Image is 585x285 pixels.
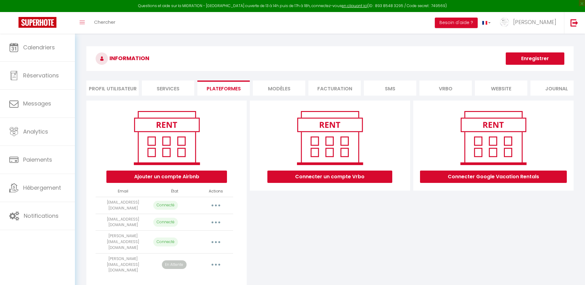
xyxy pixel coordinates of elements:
[162,260,187,269] p: En Attente
[435,18,478,28] button: Besoin d'aide ?
[96,253,150,276] td: [PERSON_NAME][EMAIL_ADDRESS][DOMAIN_NAME]
[96,197,150,214] td: [EMAIL_ADDRESS][DOMAIN_NAME]
[142,81,194,96] li: Services
[342,3,367,8] a: en cliquant ici
[290,108,369,167] img: rent.png
[495,12,564,34] a: ... [PERSON_NAME]
[500,18,509,27] img: ...
[364,81,416,96] li: SMS
[94,19,115,25] span: Chercher
[86,81,139,96] li: Profil Utilisateur
[513,18,556,26] span: [PERSON_NAME]
[559,259,585,285] iframe: LiveChat chat widget
[530,81,583,96] li: Journal
[454,108,533,167] img: rent.png
[23,156,52,163] span: Paiements
[153,201,178,210] p: Connecté
[127,108,206,167] img: rent.png
[253,81,305,96] li: MODÈLES
[96,231,150,254] td: [PERSON_NAME][EMAIL_ADDRESS][DOMAIN_NAME]
[23,100,51,107] span: Messages
[24,212,59,220] span: Notifications
[23,72,59,79] span: Réservations
[89,12,120,34] a: Chercher
[420,171,567,183] button: Connecter Google Vacation Rentals
[475,81,527,96] li: website
[153,238,178,246] p: Connecté
[506,52,564,65] button: Enregistrer
[19,17,56,28] img: Super Booking
[23,43,55,51] span: Calendriers
[151,186,199,197] th: État
[96,186,150,197] th: Email
[96,214,150,231] td: [EMAIL_ADDRESS][DOMAIN_NAME]
[267,171,392,183] button: Connecter un compte Vrbo
[308,81,361,96] li: Facturation
[199,186,233,197] th: Actions
[23,184,61,192] span: Hébergement
[153,218,178,227] p: Connecté
[106,171,227,183] button: Ajouter un compte Airbnb
[197,81,250,96] li: Plateformes
[571,19,578,27] img: logout
[23,128,48,135] span: Analytics
[419,81,472,96] li: Vrbo
[86,46,574,71] h3: INFORMATION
